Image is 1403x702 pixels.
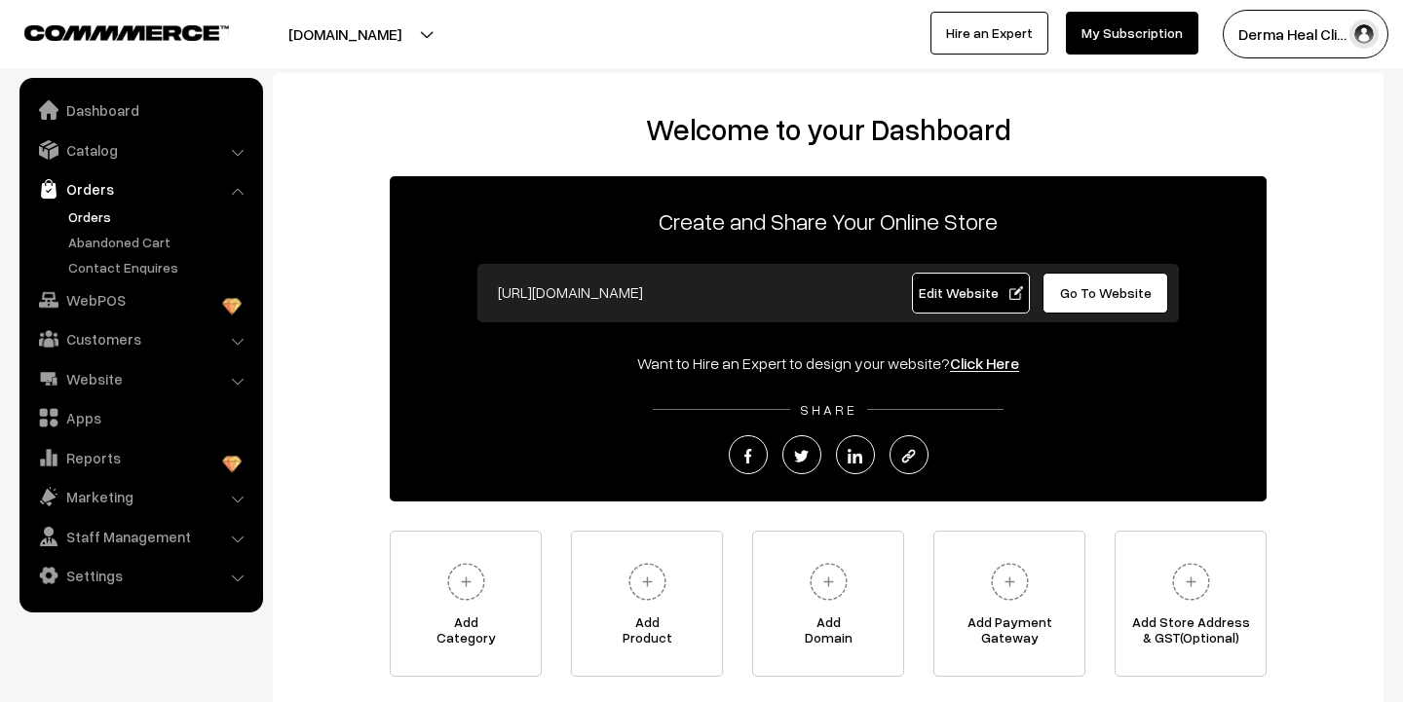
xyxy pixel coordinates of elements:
span: Add Payment Gateway [934,614,1084,653]
a: Marketing [24,479,256,514]
a: Reports [24,440,256,475]
img: user [1349,19,1379,49]
img: plus.svg [1164,555,1218,609]
a: Abandoned Cart [63,232,256,252]
a: Staff Management [24,519,256,554]
img: plus.svg [802,555,855,609]
span: Add Domain [753,614,903,653]
a: Orders [24,171,256,206]
a: Add PaymentGateway [933,531,1085,677]
a: Click Here [950,353,1019,373]
a: My Subscription [1066,12,1198,55]
a: Website [24,361,256,396]
a: Go To Website [1043,273,1168,314]
button: Derma Heal Cli… [1223,10,1388,58]
a: AddDomain [752,531,904,677]
span: Add Product [572,614,722,653]
a: Customers [24,321,256,356]
h2: Welcome to your Dashboard [292,112,1364,147]
a: WebPOS [24,282,256,317]
a: Contact Enquires [63,257,256,277]
a: Add Store Address& GST(Optional) [1115,531,1267,677]
a: Dashboard [24,92,256,128]
p: Create and Share Your Online Store [390,203,1267,239]
a: Edit Website [912,273,1031,314]
img: plus.svg [439,555,493,609]
a: Apps [24,400,256,435]
a: COMMMERCE [24,19,195,43]
a: Orders [63,206,256,227]
div: Want to Hire an Expert to design your website? [390,351,1267,375]
img: COMMMERCE [24,25,229,40]
a: AddCategory [390,531,542,677]
span: SHARE [790,401,867,418]
a: Catalog [24,132,256,167]
span: Add Store Address & GST(Optional) [1116,614,1266,653]
img: plus.svg [621,555,674,609]
a: Settings [24,558,256,593]
a: Hire an Expert [930,12,1048,55]
a: AddProduct [571,531,723,677]
img: plus.svg [983,555,1037,609]
button: [DOMAIN_NAME] [220,10,470,58]
span: Add Category [391,614,541,653]
span: Go To Website [1060,284,1152,301]
span: Edit Website [919,284,1023,301]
